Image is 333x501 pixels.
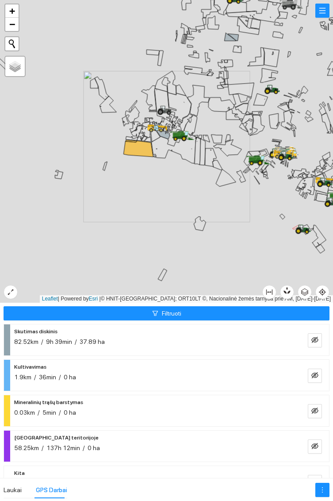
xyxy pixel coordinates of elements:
[315,4,329,18] button: menu
[42,444,44,451] span: /
[39,374,56,381] span: 36min
[64,374,76,381] span: 0 ha
[14,326,57,337] span: Skutimas diskinis
[89,296,98,302] a: Esri
[14,409,35,416] span: 0.03km
[162,308,181,318] span: Filtruoti
[4,289,17,296] span: expand-alt
[9,19,15,30] span: −
[14,468,25,478] span: Kita
[315,483,329,497] button: more
[263,289,276,296] span: column-width
[316,289,329,296] span: aim
[4,485,22,495] div: Laukai
[80,338,105,345] span: 37.89 ha
[308,369,322,383] button: eye-invisible
[40,295,333,303] div: | Powered by © HNIT-[GEOGRAPHIC_DATA]; ORT10LT ©, Nacionalinė žemės tarnyba prie AM, [DATE]-[DATE]
[308,333,322,347] button: eye-invisible
[5,57,25,76] a: Layers
[311,443,318,451] span: eye-invisible
[42,409,56,416] span: 5min
[9,5,15,16] span: +
[46,444,80,451] span: 137h 12min
[100,296,101,302] span: |
[14,374,31,381] span: 1.9km
[311,407,318,416] span: eye-invisible
[38,409,40,416] span: /
[14,338,38,345] span: 82.52km
[152,310,158,317] span: filter
[34,374,36,381] span: /
[36,485,67,495] div: GPS Darbai
[5,18,19,31] a: Zoom out
[308,439,322,454] button: eye-invisible
[41,338,43,345] span: /
[83,444,85,451] span: /
[315,285,329,299] button: aim
[4,285,18,299] button: expand-alt
[75,338,77,345] span: /
[59,409,61,416] span: /
[14,397,83,408] span: Mineralinių trąšų barstymas
[311,336,318,345] span: eye-invisible
[64,409,76,416] span: 0 ha
[14,444,39,451] span: 58.25km
[46,338,72,345] span: 9h 39min
[14,362,46,372] span: Kultivavimas
[316,486,329,493] span: more
[5,37,19,50] button: Initiate a new search
[59,374,61,381] span: /
[308,475,322,489] button: eye-invisible
[311,372,318,380] span: eye-invisible
[308,404,322,418] button: eye-invisible
[262,285,276,299] button: column-width
[14,432,99,443] span: [GEOGRAPHIC_DATA] teritorijoje
[5,4,19,18] a: Zoom in
[88,444,100,451] span: 0 ha
[42,296,58,302] a: Leaflet
[4,306,329,320] button: filterFiltruoti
